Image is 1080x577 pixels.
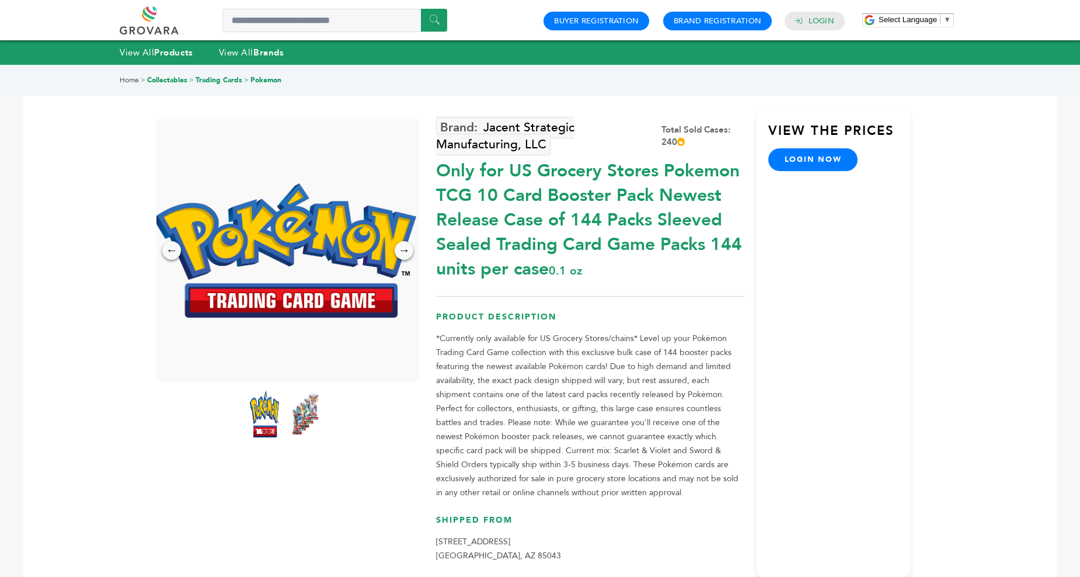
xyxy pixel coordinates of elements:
[162,241,181,260] div: ←
[222,9,447,32] input: Search a product or brand...
[768,122,911,149] h3: View the Prices
[120,75,139,85] a: Home
[436,117,574,155] a: Jacent Strategic Manufacturing, LLC
[219,47,284,58] a: View AllBrands
[549,263,582,279] span: 0.1 oz
[809,16,834,26] a: Login
[879,15,937,24] span: Select Language
[189,75,194,85] span: >
[940,15,940,24] span: ​
[943,15,951,24] span: ▼
[395,241,413,260] div: →
[244,75,249,85] span: >
[661,124,744,148] div: Total Sold Cases: 240
[250,75,281,85] a: Pokemon
[436,535,744,563] p: [STREET_ADDRESS] [GEOGRAPHIC_DATA], AZ 85043
[674,16,761,26] a: Brand Registration
[768,148,858,171] a: login now
[436,332,744,500] p: *Currently only available for US Grocery Stores/chains* Level up your Pokémon Trading Card Game c...
[879,15,951,24] a: Select Language​
[554,16,639,26] a: Buyer Registration
[120,47,193,58] a: View AllProducts
[147,75,187,85] a: Collectables
[250,391,279,437] img: *Only for US Grocery Stores* Pokemon TCG 10 Card Booster Pack – Newest Release (Case of 144 Packs...
[196,75,242,85] a: Trading Cards
[253,47,284,58] strong: Brands
[154,183,416,318] img: *Only for US Grocery Stores* Pokemon TCG 10 Card Booster Pack – Newest Release (Case of 144 Packs...
[141,75,145,85] span: >
[436,515,744,535] h3: Shipped From
[154,47,193,58] strong: Products
[436,153,744,281] div: Only for US Grocery Stores Pokemon TCG 10 Card Booster Pack Newest Release Case of 144 Packs Slee...
[291,391,320,437] img: *Only for US Grocery Stores* Pokemon TCG 10 Card Booster Pack – Newest Release (Case of 144 Packs...
[436,311,744,332] h3: Product Description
